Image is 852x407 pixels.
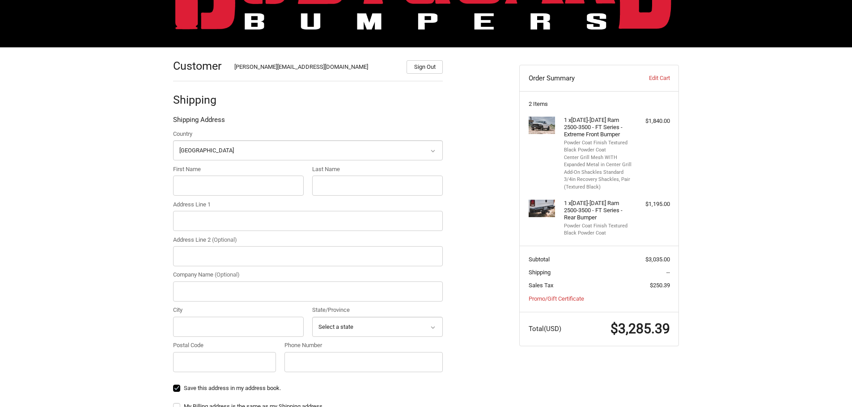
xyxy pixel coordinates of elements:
[529,269,551,276] span: Shipping
[625,74,670,83] a: Edit Cart
[234,63,398,74] div: [PERSON_NAME][EMAIL_ADDRESS][DOMAIN_NAME]
[529,295,584,302] a: Promo/Gift Certificate
[529,101,670,108] h3: 2 Items
[173,341,276,350] label: Postal Code
[284,341,443,350] label: Phone Number
[215,271,240,278] small: (Optional)
[635,117,670,126] div: $1,840.00
[564,200,632,222] h4: 1 x [DATE]-[DATE] Ram 2500-3500 - FT Series - Rear Bumper
[564,169,632,191] li: Add-On Shackles Standard 3/4in Recovery Shackles, Pair (Textured Black)
[564,154,632,169] li: Center Grill Mesh WITH Expanded Metal in Center Grill
[564,222,632,237] li: Powder Coat Finish Textured Black Powder Coat
[173,235,443,244] label: Address Line 2
[173,306,304,315] label: City
[312,165,443,174] label: Last Name
[173,130,443,138] label: Country
[529,282,553,289] span: Sales Tax
[312,306,443,315] label: State/Province
[529,256,550,263] span: Subtotal
[564,117,632,138] h4: 1 x [DATE]-[DATE] Ram 2500-3500 - FT Series - Extreme Front Bumper
[529,74,626,83] h3: Order Summary
[407,60,443,74] button: Sign Out
[173,165,304,174] label: First Name
[173,93,225,107] h2: Shipping
[173,59,225,73] h2: Customer
[173,385,443,392] label: Save this address in my address book.
[645,256,670,263] span: $3,035.00
[173,200,443,209] label: Address Line 1
[610,321,670,336] span: $3,285.39
[529,325,561,333] span: Total (USD)
[173,270,443,279] label: Company Name
[212,236,237,243] small: (Optional)
[564,139,632,154] li: Powder Coat Finish Textured Black Powder Coat
[635,200,670,209] div: $1,195.00
[173,115,225,129] legend: Shipping Address
[650,282,670,289] span: $250.39
[666,269,670,276] span: --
